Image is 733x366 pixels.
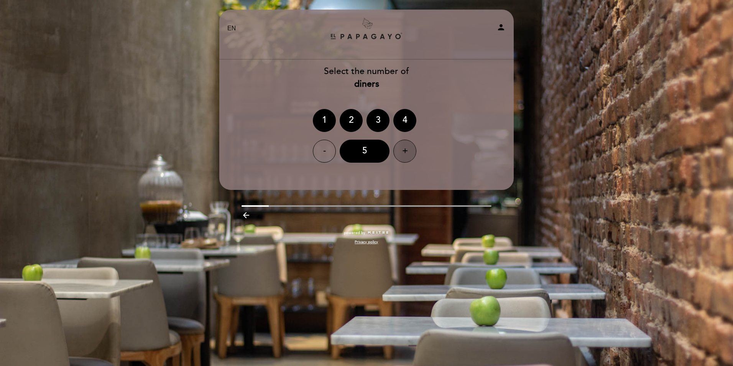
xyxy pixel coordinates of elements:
div: 1 [313,109,336,132]
div: + [393,140,416,163]
i: person [496,23,506,32]
div: Select the number of [219,65,514,91]
i: arrow_backward [242,211,251,220]
button: person [496,23,506,35]
img: MEITRE [367,231,389,235]
span: powered by [344,230,365,236]
a: Privacy policy [355,239,378,245]
div: 2 [340,109,363,132]
a: El Papagayo [319,18,414,39]
div: 3 [366,109,390,132]
div: 5 [340,140,390,163]
b: diners [354,79,379,89]
a: powered by [344,230,389,236]
div: 4 [393,109,416,132]
div: - [313,140,336,163]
